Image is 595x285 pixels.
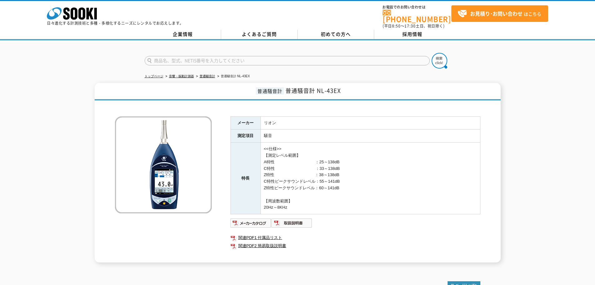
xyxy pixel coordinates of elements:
[200,74,215,78] a: 普通騒音計
[169,74,194,78] a: 音響・振動計測器
[231,130,260,143] th: 測定項目
[145,56,430,65] input: 商品名、型式、NETIS番号を入力してください
[231,242,480,250] a: 関連PDF2 簡易取扱説明書
[231,222,271,227] a: メーカーカタログ
[321,31,351,38] span: 初めての方へ
[145,30,221,39] a: 企業情報
[260,130,480,143] td: 騒音
[432,53,447,69] img: btn_search.png
[404,23,416,29] span: 17:30
[231,143,260,214] th: 特長
[451,5,548,22] a: お見積り･お問い合わせはこちら
[458,9,541,18] span: はこちら
[145,74,163,78] a: トップページ
[383,23,444,29] span: (平日 ～ 土日、祝日除く)
[231,116,260,130] th: メーカー
[256,87,284,94] span: 普通騒音計
[392,23,401,29] span: 8:50
[231,234,480,242] a: 関連PDF1 付属品リスト
[115,116,212,213] img: 普通騒音計 NL-43EX
[271,218,312,228] img: 取扱説明書
[383,10,451,23] a: [PHONE_NUMBER]
[221,30,298,39] a: よくあるご質問
[383,5,451,9] span: お電話でのお問い合わせは
[285,86,341,95] span: 普通騒音計 NL-43EX
[271,222,312,227] a: 取扱説明書
[374,30,451,39] a: 採用情報
[470,10,523,17] strong: お見積り･お問い合わせ
[47,21,184,25] p: 日々進化する計測技術と多種・多様化するニーズにレンタルでお応えします。
[298,30,374,39] a: 初めての方へ
[216,73,250,80] li: 普通騒音計 NL-43EX
[231,218,271,228] img: メーカーカタログ
[260,116,480,130] td: リオン
[260,143,480,214] td: <<仕様>> 【測定レベル範囲】 A特性 ：25～138dB C特性 ：33～138dB Z特性 ：38～138dB C特性ピークサウンドレベル：55～141dB Z特性ピークサウンドレベル：6...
